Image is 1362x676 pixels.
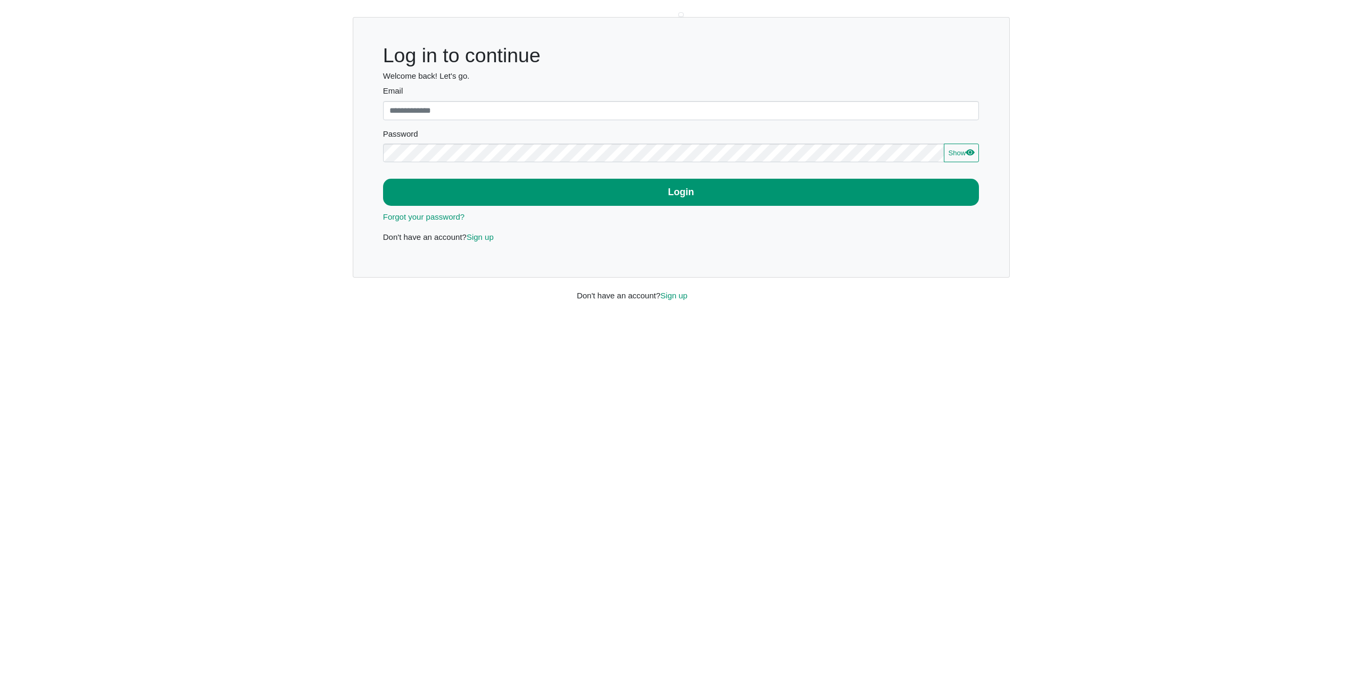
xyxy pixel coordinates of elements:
[383,85,979,97] label: Email
[383,71,979,81] h6: Welcome back! Let's go.
[966,148,974,156] svg: eye fill
[678,12,684,18] img: svg+xml;charset=UTF-8,%3Csvg%20width%3D%221%22%20height%3D%221%22%20xmlns%3D%22http%3A%2F%2Fwww.w...
[383,128,979,144] legend: Password
[383,44,979,68] h1: Log in to continue
[383,212,464,221] a: Forgot your password?
[383,231,979,244] p: Don't have an account?
[668,187,694,197] b: Login
[944,144,979,163] button: Showeye fill
[383,179,979,206] button: Login
[660,291,687,300] a: Sign up
[569,278,793,302] div: Don't have an account?
[467,232,494,241] a: Sign up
